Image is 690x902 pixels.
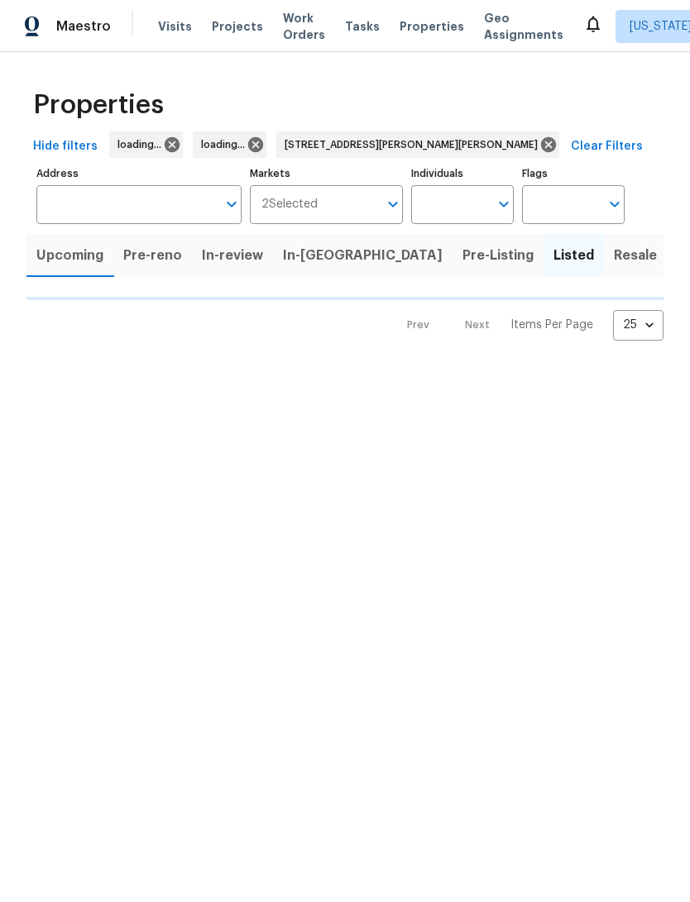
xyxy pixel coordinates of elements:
span: Work Orders [283,10,325,43]
label: Flags [522,169,625,179]
button: Open [603,193,626,216]
span: [STREET_ADDRESS][PERSON_NAME][PERSON_NAME] [285,136,544,153]
button: Open [381,193,405,216]
label: Markets [250,169,404,179]
label: Address [36,169,242,179]
p: Items Per Page [510,317,593,333]
span: Properties [33,97,164,113]
span: loading... [201,136,252,153]
span: Maestro [56,18,111,35]
span: Tasks [345,21,380,32]
span: Projects [212,18,263,35]
span: Pre-reno [123,244,182,267]
span: Properties [400,18,464,35]
button: Hide filters [26,131,104,162]
button: Open [220,193,243,216]
span: Upcoming [36,244,103,267]
span: Listed [553,244,594,267]
span: In-review [202,244,263,267]
label: Individuals [411,169,514,179]
div: loading... [193,131,266,158]
div: loading... [109,131,183,158]
span: Pre-Listing [462,244,534,267]
span: Resale [614,244,657,267]
button: Open [492,193,515,216]
span: loading... [117,136,168,153]
button: Clear Filters [564,131,649,162]
nav: Pagination Navigation [391,310,664,341]
span: Visits [158,18,192,35]
span: 2 Selected [261,198,318,212]
span: Clear Filters [571,136,643,157]
div: 25 [613,303,664,346]
span: Geo Assignments [484,10,563,43]
div: [STREET_ADDRESS][PERSON_NAME][PERSON_NAME] [276,131,559,158]
span: In-[GEOGRAPHIC_DATA] [283,244,443,267]
span: Hide filters [33,136,98,157]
